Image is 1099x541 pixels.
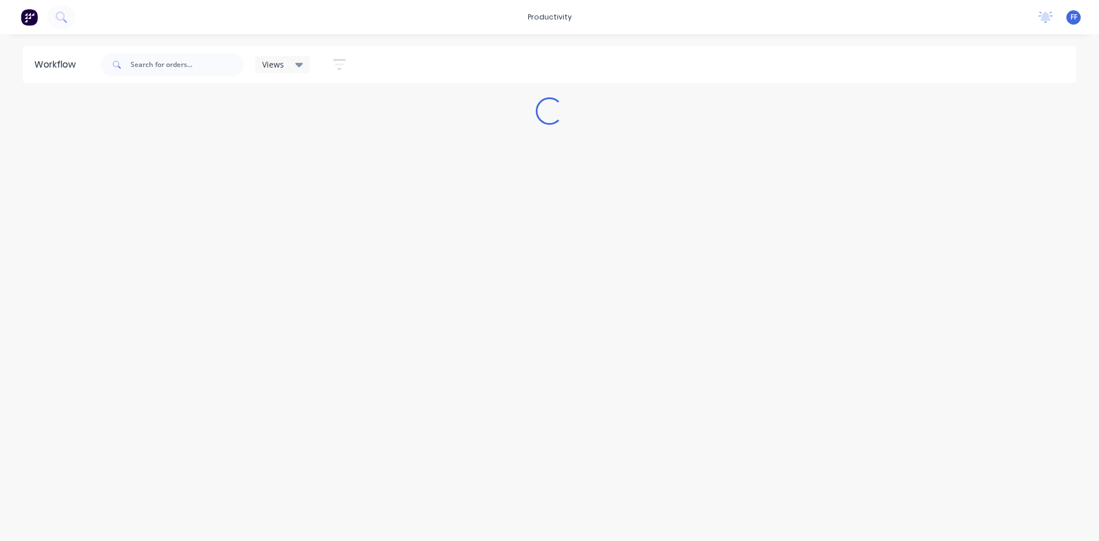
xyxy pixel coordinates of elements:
div: Workflow [34,58,81,72]
img: Factory [21,9,38,26]
span: FF [1070,12,1077,22]
div: productivity [522,9,578,26]
input: Search for orders... [131,53,244,76]
span: Views [262,58,284,70]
